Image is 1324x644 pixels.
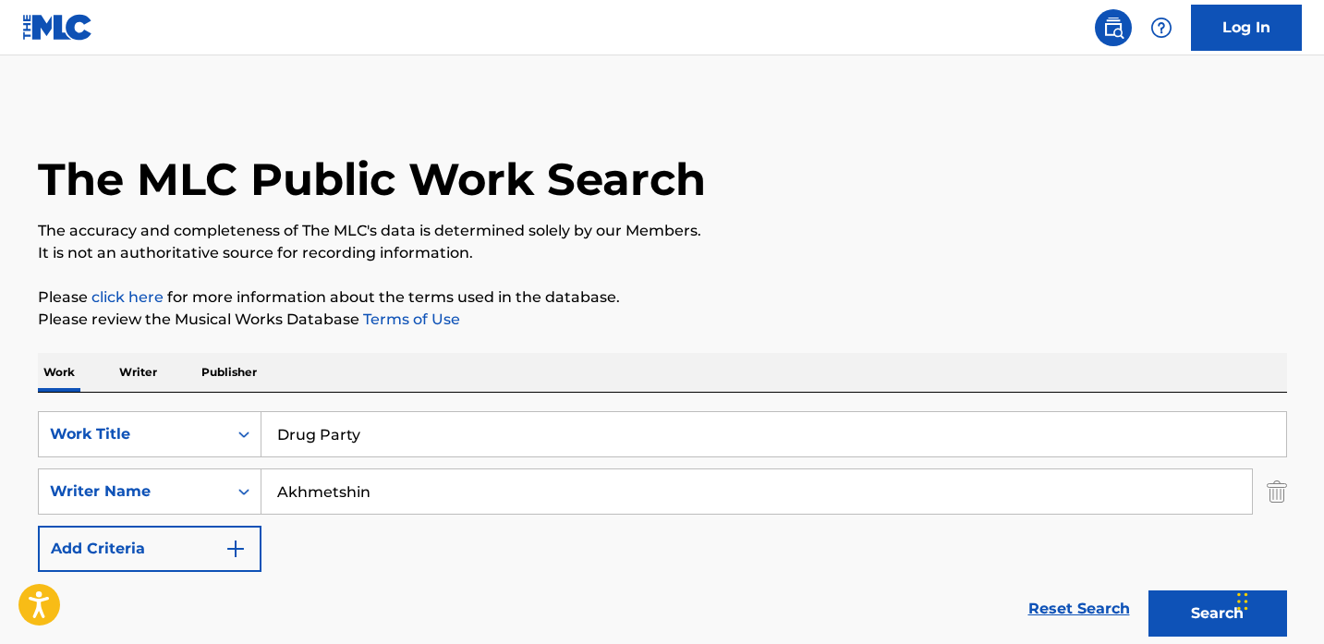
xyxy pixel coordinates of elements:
div: Writer Name [50,480,216,503]
img: help [1150,17,1172,39]
a: click here [91,288,164,306]
a: Terms of Use [359,310,460,328]
p: The accuracy and completeness of The MLC's data is determined solely by our Members. [38,220,1287,242]
img: 9d2ae6d4665cec9f34b9.svg [225,538,247,560]
p: Writer [114,353,163,392]
img: MLC Logo [22,14,93,41]
p: Work [38,353,80,392]
p: Please for more information about the terms used in the database. [38,286,1287,309]
img: search [1102,17,1124,39]
a: Log In [1191,5,1302,51]
img: Delete Criterion [1267,468,1287,515]
button: Add Criteria [38,526,261,572]
h1: The MLC Public Work Search [38,152,706,207]
div: Help [1143,9,1180,46]
p: Publisher [196,353,262,392]
p: It is not an authoritative source for recording information. [38,242,1287,264]
a: Public Search [1095,9,1132,46]
a: Reset Search [1019,589,1139,629]
div: Drag [1237,574,1248,629]
button: Search [1148,590,1287,637]
div: Work Title [50,423,216,445]
iframe: Chat Widget [1232,555,1324,644]
p: Please review the Musical Works Database [38,309,1287,331]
